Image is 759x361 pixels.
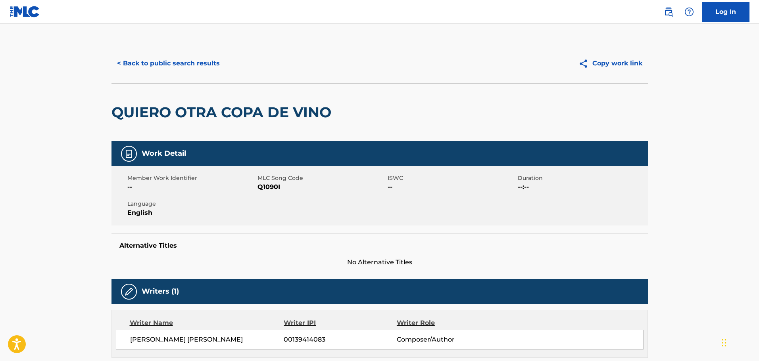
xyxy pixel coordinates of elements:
div: Drag [722,331,726,355]
img: Writers [124,287,134,296]
img: Copy work link [578,59,592,69]
div: Help [681,4,697,20]
img: search [664,7,673,17]
span: 00139414083 [284,335,396,344]
a: Public Search [661,4,676,20]
button: Copy work link [573,53,648,73]
div: Writer Role [397,318,500,328]
h5: Work Detail [142,149,186,158]
h2: QUIERO OTRA COPA DE VINO [111,103,335,121]
span: [PERSON_NAME] [PERSON_NAME] [130,335,284,344]
span: Member Work Identifier [127,174,256,182]
span: ISWC [388,174,516,182]
span: -- [388,182,516,192]
span: No Alternative Titles [111,258,648,267]
a: Log In [702,2,749,22]
div: Writer IPI [284,318,397,328]
span: Duration [518,174,646,182]
img: Work Detail [124,149,134,159]
span: -- [127,182,256,192]
span: Language [127,200,256,208]
button: < Back to public search results [111,53,225,73]
img: MLC Logo [10,6,40,17]
img: help [684,7,694,17]
span: --:-- [518,182,646,192]
iframe: Chat Widget [719,323,759,361]
span: Composer/Author [397,335,500,344]
h5: Writers (1) [142,287,179,296]
span: Q1090I [257,182,386,192]
div: Writer Name [130,318,284,328]
h5: Alternative Titles [119,242,640,250]
span: English [127,208,256,218]
span: MLC Song Code [257,174,386,182]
